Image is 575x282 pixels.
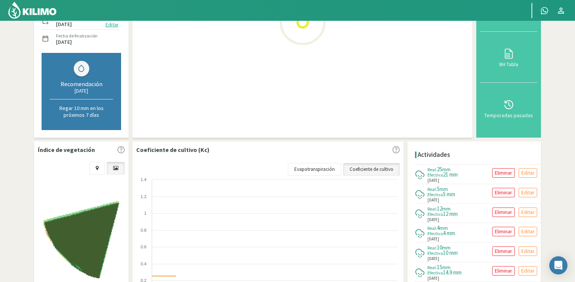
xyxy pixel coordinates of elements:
span: mm [442,244,451,251]
button: Eliminar [492,188,515,197]
div: [DATE] [50,88,113,94]
span: Real: [427,245,437,251]
button: Eliminar [492,227,515,236]
p: Eliminar [495,188,512,197]
p: Eliminar [495,227,512,236]
p: Editar [521,247,535,256]
span: Efectiva [427,231,443,236]
img: Kilimo [8,1,57,19]
span: Efectiva [427,192,443,197]
span: [DATE] [427,256,439,262]
span: [DATE] [427,197,439,203]
span: Efectiva [427,250,443,256]
span: mm [442,264,451,271]
p: Eliminar [495,169,512,177]
span: Efectiva [427,270,443,276]
span: 4 mm [443,229,455,237]
p: Coeficiente de cultivo (Kc) [136,145,210,154]
span: Real: [427,265,437,270]
span: Real: [427,167,437,172]
button: Editar [519,266,537,276]
span: [DATE] [427,275,439,282]
text: 0.4 [141,262,146,266]
p: Eliminar [495,247,512,256]
span: 4 [437,224,440,231]
span: 12 [437,205,442,212]
text: 0.8 [141,228,146,232]
span: mm [440,225,448,231]
span: 15 [437,263,442,271]
p: Editar [521,267,535,275]
span: 25 [437,166,442,173]
span: Efectiva [427,211,443,217]
button: Eliminar [492,266,515,276]
p: Editar [521,169,535,177]
button: Eliminar [492,168,515,178]
p: Editar [521,227,535,236]
span: 10 [437,244,442,251]
span: 12 mm [443,210,458,217]
text: 1.4 [141,177,146,182]
p: Eliminar [495,208,512,217]
div: Open Intercom Messenger [549,256,567,274]
p: Editar [521,188,535,197]
button: Eliminar [492,208,515,217]
span: 5 mm [443,191,455,198]
span: Real: [427,206,437,212]
a: Evapotranspiración [288,163,341,176]
button: Editar [519,188,537,197]
text: 1 [144,211,146,215]
span: [DATE] [427,177,439,184]
h4: Actividades [418,151,450,158]
p: Regar 10 mm en los próximos 7 días [50,105,113,118]
span: Real: [427,186,437,192]
text: 0.6 [141,245,146,249]
span: 10 mm [443,249,458,256]
span: Real: [427,225,437,231]
p: Editar [521,208,535,217]
button: BH Tabla [480,32,537,83]
span: mm [440,186,448,192]
span: 5 [437,185,440,192]
span: 21 mm [443,171,458,178]
span: 14.9 mm [443,269,462,276]
button: Editar [519,168,537,178]
div: Recomendación [50,80,113,88]
span: [DATE] [427,236,439,242]
div: BH Tabla [482,62,535,67]
p: Índice de vegetación [38,145,95,154]
button: Editar [519,208,537,217]
button: Editar [519,246,537,256]
img: ceb709a9-552d-4bcd-aeee-40c2d5ec3409_-_sentinel_-_2025-09-07.png [44,201,119,278]
text: 1.2 [141,194,146,199]
button: Temporadas pasadas [480,83,537,134]
button: Editar [103,20,121,29]
label: [DATE] [56,40,72,45]
p: Eliminar [495,267,512,275]
div: Temporadas pasadas [482,113,535,118]
span: mm [442,166,451,173]
button: Editar [519,227,537,236]
span: Efectiva [427,172,443,178]
button: Eliminar [492,246,515,256]
a: Coeficiente de cultivo [343,163,400,176]
label: [DATE] [56,22,72,27]
span: mm [442,205,451,212]
span: [DATE] [427,217,439,223]
label: Fecha de finalización [56,33,98,39]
